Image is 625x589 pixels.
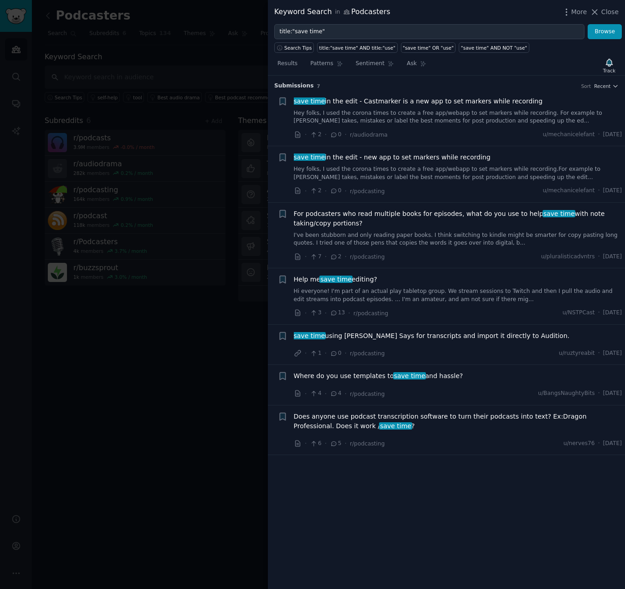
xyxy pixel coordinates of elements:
span: u/pluralisticadvntrs [541,253,595,261]
a: Hi everyone! I'm part of an actual play tabletop group. We stream sessions to Twitch and then I p... [294,287,622,303]
span: 2 [310,131,321,139]
button: Recent [594,83,619,89]
span: u/NSTPCast [563,309,595,317]
span: [DATE] [603,440,622,448]
span: · [325,389,327,399]
span: · [598,253,600,261]
span: 7 [310,253,321,261]
a: "save time" AND NOT "use" [459,42,529,53]
a: For podcasters who read multiple books for episodes, what do you use to helpsave timewith note ta... [294,209,622,228]
span: 3 [310,309,321,317]
span: · [345,186,347,196]
span: 4 [330,389,341,398]
span: [DATE] [603,187,622,195]
div: title:"save time" AND title:"use" [319,45,395,51]
span: More [571,7,587,17]
span: Patterns [310,60,333,68]
span: u/ruztyreabit [559,349,595,358]
span: r/podcasting [350,350,385,357]
span: Search Tips [284,45,312,51]
span: · [345,439,347,448]
span: 5 [330,440,341,448]
span: · [325,348,327,358]
span: save time [319,276,352,283]
span: · [305,389,307,399]
span: Sentiment [356,60,384,68]
span: Ask [407,60,417,68]
div: Track [603,67,615,74]
span: · [305,130,307,139]
span: · [598,440,600,448]
span: 0 [330,349,341,358]
span: in the edit - new app to set markers while recording [294,153,491,162]
button: More [562,7,587,17]
span: · [345,252,347,261]
span: · [345,348,347,358]
span: · [325,252,327,261]
span: · [345,389,347,399]
span: r/podcasting [350,391,385,397]
span: 13 [330,309,345,317]
span: · [325,308,327,318]
span: using [PERSON_NAME] Says for transcripts and import it directly to Audition. [294,331,569,341]
span: save time [543,210,575,217]
span: [DATE] [603,349,622,358]
a: Results [274,56,301,75]
span: · [305,252,307,261]
span: · [325,186,327,196]
div: "save time" AND NOT "use" [461,45,527,51]
span: Submission s [274,82,314,90]
span: r/podcasting [350,254,385,260]
span: in the edit - Castmarker is a new app to set markers while recording [294,97,543,106]
span: u/nerves76 [564,440,595,448]
span: save time [293,154,326,161]
div: Sort [581,83,591,89]
span: save time [293,97,326,105]
span: [DATE] [603,309,622,317]
span: · [305,186,307,196]
span: r/podcasting [353,310,389,317]
span: save time [379,422,412,430]
button: Browse [588,24,622,40]
span: For podcasters who read multiple books for episodes, what do you use to help with note taking/cop... [294,209,622,228]
span: · [305,348,307,358]
a: save timein the edit - new app to set markers while recording [294,153,491,162]
span: · [598,389,600,398]
span: 4 [310,389,321,398]
span: r/podcasting [350,440,385,447]
span: · [305,439,307,448]
span: · [598,349,600,358]
span: Recent [594,83,610,89]
span: r/podcasting [350,188,385,195]
a: Does anyone use podcast transcription software to turn their podcasts into text? Ex:Dragon Profes... [294,412,622,431]
input: Try a keyword related to your business [274,24,584,40]
span: · [305,308,307,318]
span: · [598,131,600,139]
a: Patterns [307,56,346,75]
span: [DATE] [603,131,622,139]
a: I've been stubborn and only reading paper books. I think switching to kindle might be smarter for... [294,231,622,247]
span: 1 [310,349,321,358]
a: Hey folks, I used the corona times to create a free app/webapp to set markers while recording.For... [294,165,622,181]
span: 6 [310,440,321,448]
a: "save time" OR "use" [401,42,456,53]
a: title:"save time" AND title:"use" [317,42,397,53]
span: u/mechanicelefant [543,131,595,139]
a: Hey folks, I used the corona times to create a free app/webapp to set markers while recording. Fo... [294,109,622,125]
span: 7 [317,83,320,89]
span: 2 [310,187,321,195]
span: Results [277,60,297,68]
span: save time [293,332,326,339]
button: Close [590,7,619,17]
span: 2 [330,253,341,261]
div: Keyword Search Podcasters [274,6,390,18]
span: · [345,130,347,139]
a: Help mesave timeediting? [294,275,377,284]
div: "save time" OR "use" [403,45,454,51]
span: r/audiodrama [350,132,388,138]
span: [DATE] [603,253,622,261]
a: Where do you use templates tosave timeand hassle? [294,371,463,381]
span: 0 [330,187,341,195]
span: · [598,187,600,195]
a: save timein the edit - Castmarker is a new app to set markers while recording [294,97,543,106]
